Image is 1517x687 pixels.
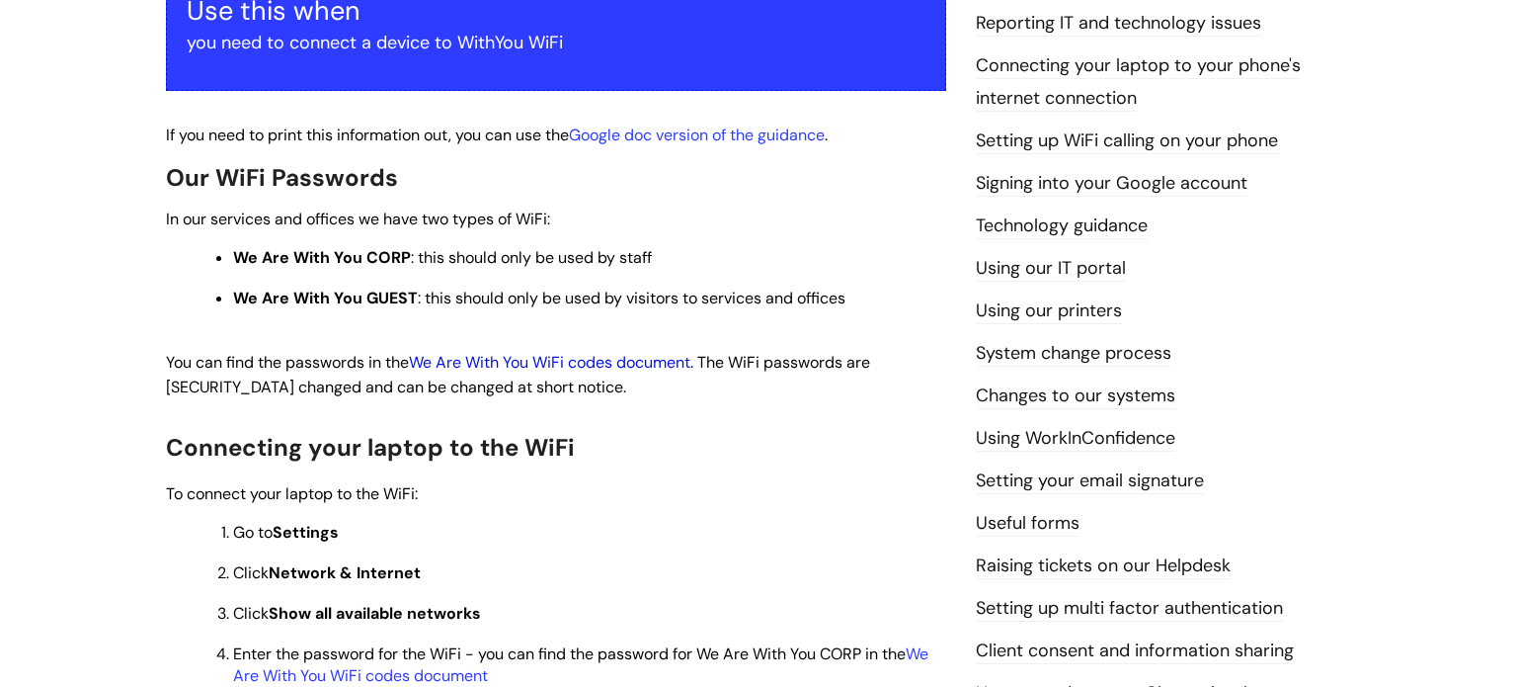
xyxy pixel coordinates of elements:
a: Useful forms [976,511,1079,537]
span: You can find the passwords in the . The WiFi passwords are [SECURITY_DATA] changed and can be cha... [166,352,870,397]
a: Google doc version of the guidance [569,125,825,145]
strong: Network & Internet [269,562,421,583]
strong: We Are With You GUEST [233,288,418,308]
span: In our services and offices we have two types of WiFi: [166,209,550,229]
strong: Show all available networks [269,603,481,624]
a: Using our IT portal [976,256,1126,282]
a: Client consent and information sharing [976,639,1294,664]
p: you need to connect a device to WithYou WiFi [187,27,925,58]
strong: Settings [273,522,339,543]
span: Click [233,562,421,583]
a: Reporting IT and technology issues [976,11,1261,37]
a: Signing into your Google account [976,171,1247,197]
a: Technology guidance [976,214,1148,239]
span: Enter the password for the WiFi - you can find the password for We Are With You CORP in the [233,644,928,686]
span: Click [233,603,481,624]
a: Changes to our systems [976,384,1175,409]
a: Using WorkInConfidence [976,426,1175,452]
a: We Are With You WiFi codes document [409,352,690,373]
span: Connecting your laptop to the WiFi [166,432,575,463]
span: Go to [233,522,339,543]
a: Connecting your laptop to your phone's internet connection [976,53,1301,111]
span: To connect your laptop to the WiFi: [166,483,418,504]
span: : this should only be used by staff [233,247,652,268]
a: System change process [976,341,1171,367]
span: Our WiFi Passwords [166,162,398,193]
a: Setting your email signature [976,469,1204,494]
a: Setting up multi factor authentication [976,596,1283,622]
strong: We Are With You CORP [233,247,411,268]
span: : this should only be used by visitors to services and offices [233,288,845,308]
a: Setting up WiFi calling on your phone [976,129,1278,154]
span: If you need to print this information out, you can use the . [166,125,828,145]
a: Using our printers [976,299,1122,324]
a: We Are With You WiFi codes document [233,644,928,686]
a: Raising tickets on our Helpdesk [976,554,1231,579]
